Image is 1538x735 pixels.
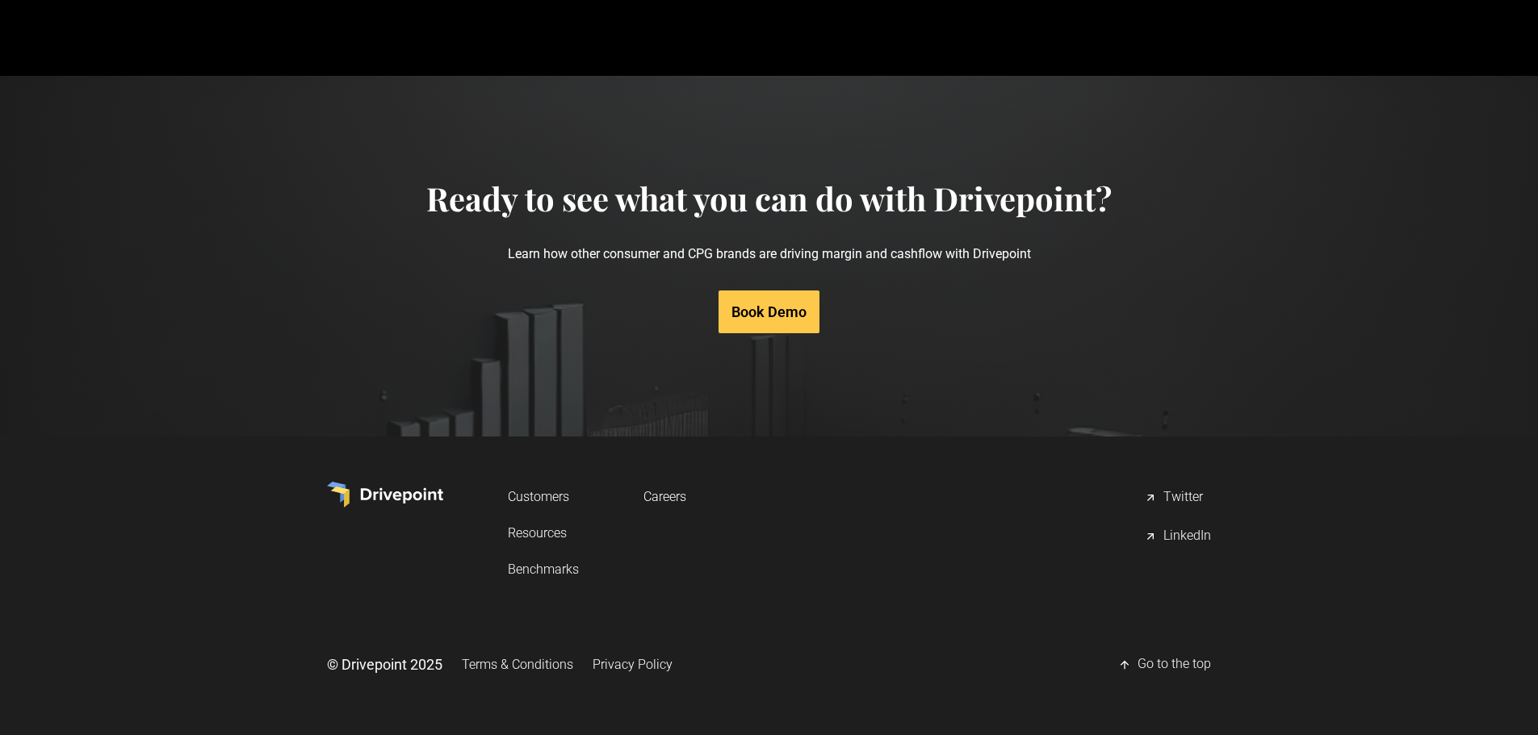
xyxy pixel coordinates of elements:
a: Benchmarks [508,554,579,584]
a: LinkedIn [1144,520,1211,553]
a: Terms & Conditions [462,649,573,679]
a: Careers [643,482,686,512]
div: Twitter [1163,488,1203,507]
div: Go to the top [1138,655,1211,674]
a: Privacy Policy [593,649,673,679]
a: Customers [508,482,579,512]
a: Twitter [1144,482,1211,514]
a: Book Demo [719,290,819,333]
a: Go to the top [1118,649,1211,681]
p: Learn how other consumer and CPG brands are driving margin and cashflow with Drivepoint [426,218,1112,290]
div: © Drivepoint 2025 [327,654,442,674]
a: Resources [508,518,579,548]
div: LinkedIn [1163,527,1211,546]
h4: Ready to see what you can do with Drivepoint? [426,179,1112,218]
